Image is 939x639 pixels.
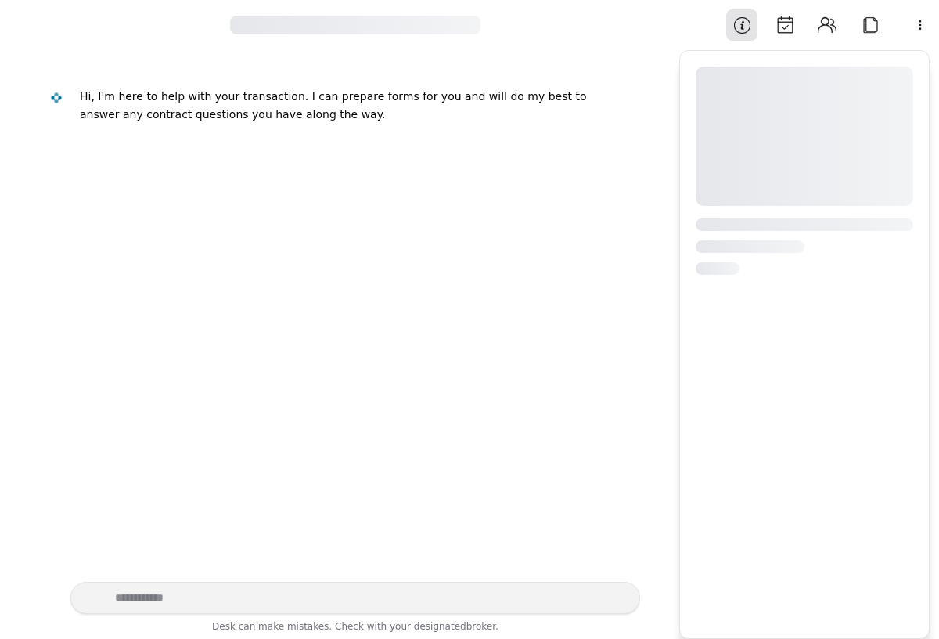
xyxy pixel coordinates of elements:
span: designated [414,621,466,632]
img: Desk [50,92,63,105]
div: Hi, I'm here to help with your transaction [80,90,305,103]
textarea: Write your prompt here [70,582,640,614]
div: Desk can make mistakes. Check with your broker. [70,619,640,639]
div: . I can prepare forms for you and will do my best to answer any contract questions you have along... [80,90,586,121]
